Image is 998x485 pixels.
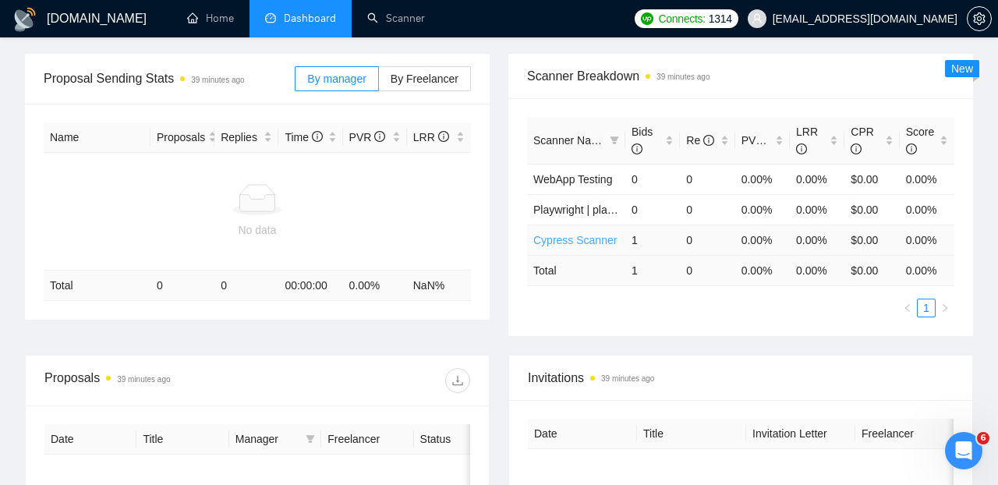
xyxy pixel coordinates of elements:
td: 0.00% [735,225,790,255]
time: 39 minutes ago [117,375,170,384]
a: homeHome [187,12,234,25]
span: Score [906,126,935,155]
span: Status [420,430,484,448]
td: 0 [680,194,734,225]
th: Date [44,424,136,455]
span: Time [285,131,322,143]
td: 0.00% [900,164,954,194]
th: Date [528,419,637,449]
td: 0.00 % [900,255,954,285]
th: Proposals [150,122,214,153]
td: 0 [680,164,734,194]
span: Scanner Name [533,134,606,147]
span: download [446,374,469,387]
span: left [903,303,912,313]
td: 0.00% [900,225,954,255]
iframe: Intercom live chat [945,432,982,469]
span: info-circle [766,135,777,146]
button: setting [967,6,992,31]
td: 0 [150,271,214,301]
div: Proposals [44,368,257,393]
td: 0 [625,194,680,225]
span: setting [968,12,991,25]
div: No data [50,221,465,239]
td: 0 [625,164,680,194]
td: 0.00 % [790,255,844,285]
li: 1 [917,299,936,317]
a: searchScanner [367,12,425,25]
button: left [898,299,917,317]
span: Replies [221,129,260,146]
th: Title [136,424,228,455]
span: filter [607,129,622,152]
th: Freelancer [855,419,964,449]
td: 0.00 % [735,255,790,285]
td: 0.00% [790,225,844,255]
span: Playwright | playwri [533,204,627,216]
td: 0.00% [790,164,844,194]
span: filter [610,136,619,145]
span: filter [303,427,318,451]
td: 1 [625,225,680,255]
a: Cypress Scanner [533,234,617,246]
time: 39 minutes ago [656,73,710,81]
td: 0.00% [900,194,954,225]
span: Invitations [528,368,954,388]
span: PVR [349,131,386,143]
td: 0.00% [790,194,844,225]
span: Connects: [658,10,705,27]
th: Title [637,419,746,449]
span: filter [306,434,315,444]
td: 0 [680,225,734,255]
li: Next Page [936,299,954,317]
span: PVR [741,134,778,147]
td: 0 [680,255,734,285]
td: Total [527,255,625,285]
span: info-circle [796,143,807,154]
button: right [936,299,954,317]
span: New [951,62,973,75]
button: download [445,368,470,393]
span: Bids [632,126,653,155]
span: 6 [977,432,989,444]
span: Proposal Sending Stats [44,69,295,88]
span: LRR [796,126,818,155]
span: Proposals [157,129,205,146]
span: CPR [851,126,874,155]
td: $ 0.00 [844,255,899,285]
th: Replies [214,122,278,153]
span: info-circle [312,131,323,142]
span: info-circle [851,143,862,154]
span: info-circle [632,143,642,154]
td: 1 [625,255,680,285]
span: info-circle [703,135,714,146]
span: info-circle [906,143,917,154]
span: By Freelancer [391,73,458,85]
th: Name [44,122,150,153]
span: LRR [413,131,449,143]
time: 39 minutes ago [601,374,654,383]
td: $0.00 [844,164,899,194]
td: $0.00 [844,225,899,255]
span: user [752,13,763,24]
td: 0.00% [735,164,790,194]
a: 1 [918,299,935,317]
td: 0.00% [735,194,790,225]
a: setting [967,12,992,25]
span: Re [686,134,714,147]
span: info-circle [438,131,449,142]
img: logo [12,7,37,32]
td: Total [44,271,150,301]
img: upwork-logo.png [641,12,653,25]
th: Manager [229,424,321,455]
td: 0 [214,271,278,301]
span: By manager [307,73,366,85]
td: $0.00 [844,194,899,225]
th: Freelancer [321,424,413,455]
span: 1314 [709,10,732,27]
span: right [940,303,950,313]
td: 0.00 % [343,271,407,301]
a: WebApp Testing [533,173,612,186]
span: Dashboard [284,12,336,25]
span: info-circle [374,131,385,142]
